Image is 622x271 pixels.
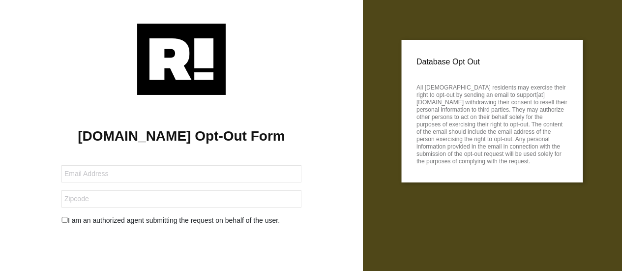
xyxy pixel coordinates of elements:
[416,81,568,165] p: All [DEMOGRAPHIC_DATA] residents may exercise their right to opt-out by sending an email to suppo...
[61,190,301,208] input: Zipcode
[416,55,568,69] p: Database Opt Out
[61,165,301,182] input: Email Address
[15,128,348,145] h1: [DOMAIN_NAME] Opt-Out Form
[54,215,309,226] div: I am an authorized agent submitting the request on behalf of the user.
[137,24,226,95] img: Retention.com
